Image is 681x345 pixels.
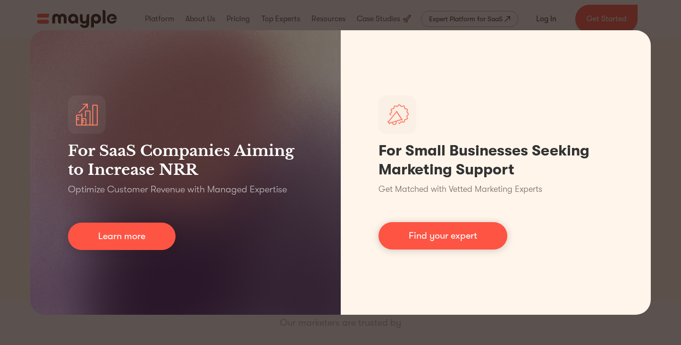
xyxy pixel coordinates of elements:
h1: For Small Businesses Seeking Marketing Support [378,141,614,179]
h3: For SaaS Companies Aiming to Increase NRR [68,141,303,179]
p: Get Matched with Vetted Marketing Experts [378,183,542,196]
a: Find your expert [378,222,507,250]
p: Optimize Customer Revenue with Managed Expertise [68,183,287,196]
a: Learn more [68,223,176,250]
